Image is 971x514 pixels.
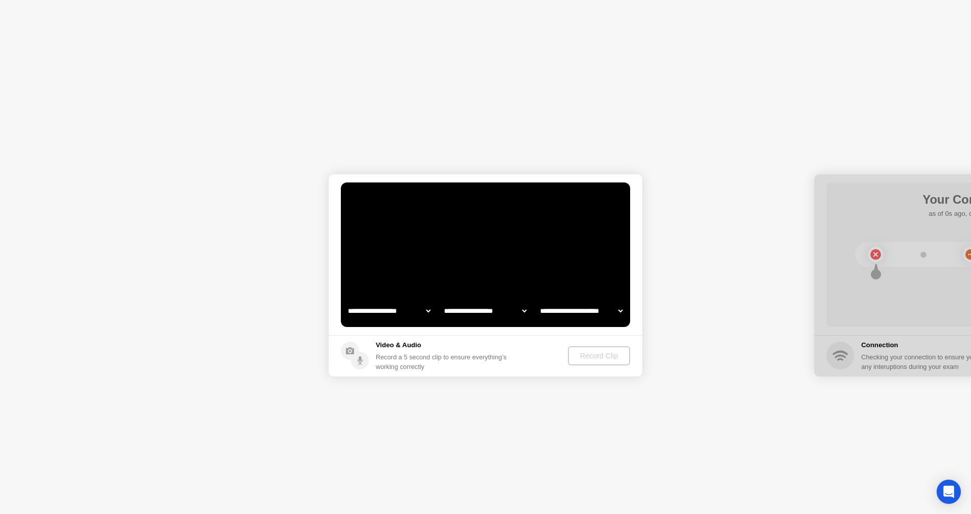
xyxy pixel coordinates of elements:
div: Record a 5 second clip to ensure everything’s working correctly [376,352,511,371]
select: Available cameras [346,301,432,321]
select: Available speakers [442,301,528,321]
h5: Video & Audio [376,340,511,350]
div: Record Clip [572,352,626,360]
select: Available microphones [538,301,625,321]
div: Open Intercom Messenger [937,480,961,504]
button: Record Clip [568,346,630,365]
